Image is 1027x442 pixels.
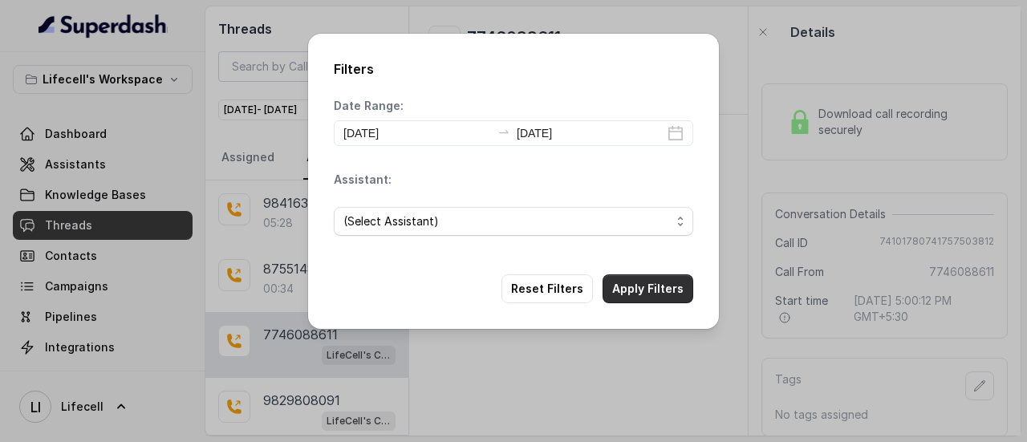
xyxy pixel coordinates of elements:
span: swap-right [497,125,510,138]
button: Reset Filters [501,274,593,303]
button: Apply Filters [603,274,693,303]
p: Assistant: [334,172,392,188]
span: (Select Assistant) [343,212,671,231]
span: to [497,125,510,138]
input: End date [517,124,664,142]
input: Start date [343,124,491,142]
p: Date Range: [334,98,404,114]
h2: Filters [334,59,693,79]
button: (Select Assistant) [334,207,693,236]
